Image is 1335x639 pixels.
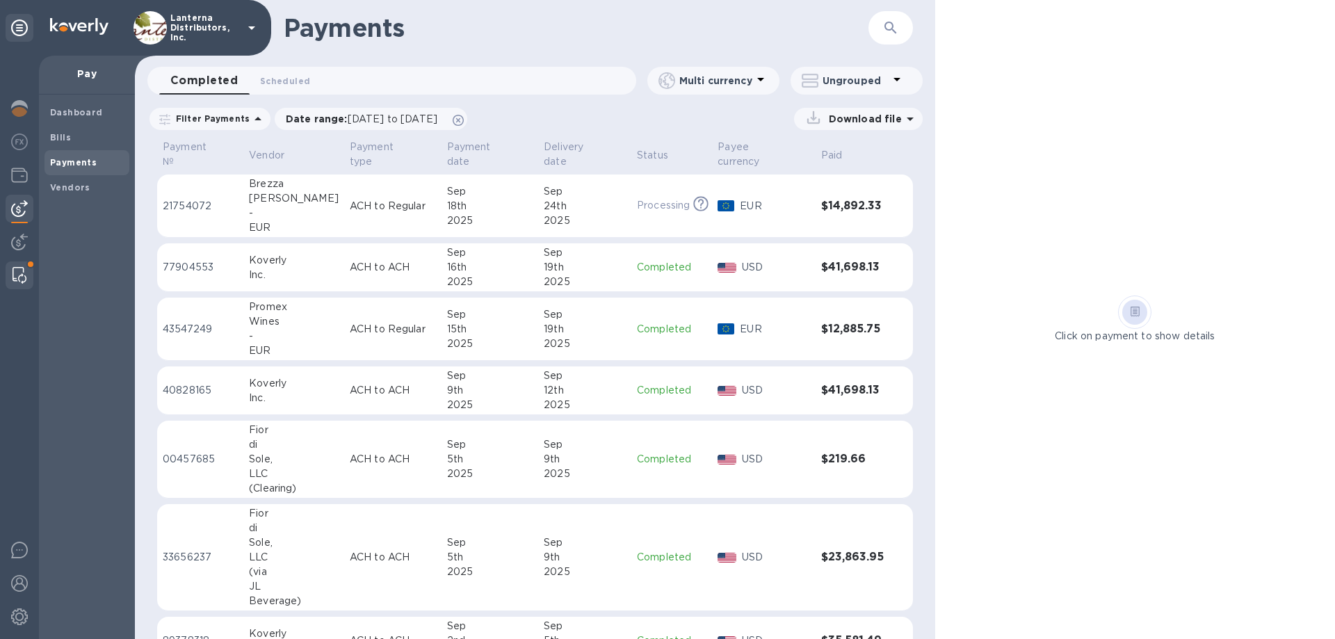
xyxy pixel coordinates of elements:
[821,551,885,564] h3: $23,863.95
[544,398,626,412] div: 2025
[170,113,250,124] p: Filter Payments
[742,383,810,398] p: USD
[163,452,238,467] p: 00457685
[50,67,124,81] p: Pay
[544,550,626,565] div: 9th
[50,182,90,193] b: Vendors
[447,619,533,633] div: Sep
[544,199,626,213] div: 24th
[544,369,626,383] div: Sep
[348,113,437,124] span: [DATE] to [DATE]
[679,74,752,88] p: Multi currency
[163,260,238,275] p: 77904553
[170,13,240,42] p: Lanterna Distributors, Inc.
[11,134,28,150] img: Foreign exchange
[718,386,736,396] img: USD
[447,369,533,383] div: Sep
[350,140,418,169] p: Payment type
[249,148,284,163] p: Vendor
[718,553,736,563] img: USD
[544,565,626,579] div: 2025
[718,140,809,169] span: Payee currency
[447,383,533,398] div: 9th
[544,322,626,337] div: 19th
[447,245,533,260] div: Sep
[163,140,220,169] p: Payment №
[249,253,339,268] div: Koverly
[249,594,339,608] div: Beverage)
[447,140,533,169] span: Payment date
[742,260,810,275] p: USD
[11,167,28,184] img: Wallets
[249,391,339,405] div: Inc.
[6,14,33,42] div: Unpin categories
[447,307,533,322] div: Sep
[637,148,668,163] p: Status
[249,329,339,343] div: -
[544,140,608,169] p: Delivery date
[249,452,339,467] div: Sole,
[718,455,736,464] img: USD
[163,322,238,337] p: 43547249
[249,376,339,391] div: Koverly
[718,263,736,273] img: USD
[718,140,791,169] p: Payee currency
[740,199,809,213] p: EUR
[163,550,238,565] p: 33656237
[275,108,467,130] div: Date range:[DATE] to [DATE]
[544,184,626,199] div: Sep
[821,200,885,213] h3: $14,892.33
[249,268,339,282] div: Inc.
[447,275,533,289] div: 2025
[544,245,626,260] div: Sep
[447,467,533,481] div: 2025
[163,140,238,169] span: Payment №
[740,322,809,337] p: EUR
[163,199,238,213] p: 21754072
[249,300,339,314] div: Promex
[821,261,885,274] h3: $41,698.13
[544,275,626,289] div: 2025
[544,383,626,398] div: 12th
[447,213,533,228] div: 2025
[249,177,339,191] div: Brezza
[350,199,436,213] p: ACH to Regular
[249,467,339,481] div: LLC
[249,343,339,358] div: EUR
[50,107,103,118] b: Dashboard
[284,13,868,42] h1: Payments
[249,191,339,206] div: [PERSON_NAME]
[447,535,533,550] div: Sep
[447,565,533,579] div: 2025
[637,550,706,565] p: Completed
[821,453,885,466] h3: $219.66
[249,314,339,329] div: Wines
[350,550,436,565] p: ACH to ACH
[249,565,339,579] div: (via
[286,112,444,126] p: Date range :
[823,74,889,88] p: Ungrouped
[249,220,339,235] div: EUR
[637,383,706,398] p: Completed
[637,148,686,163] span: Status
[637,260,706,275] p: Completed
[544,213,626,228] div: 2025
[742,550,810,565] p: USD
[249,521,339,535] div: di
[350,140,436,169] span: Payment type
[544,260,626,275] div: 19th
[50,157,97,168] b: Payments
[447,550,533,565] div: 5th
[544,307,626,322] div: Sep
[163,383,238,398] p: 40828165
[821,384,885,397] h3: $41,698.13
[350,322,436,337] p: ACH to Regular
[447,437,533,452] div: Sep
[544,467,626,481] div: 2025
[170,71,238,90] span: Completed
[447,322,533,337] div: 15th
[350,260,436,275] p: ACH to ACH
[249,206,339,220] div: -
[447,452,533,467] div: 5th
[1055,329,1215,343] p: Click on payment to show details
